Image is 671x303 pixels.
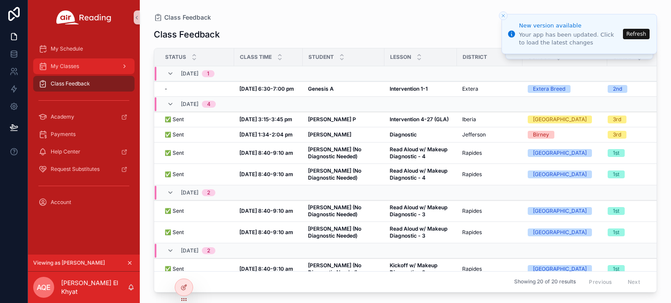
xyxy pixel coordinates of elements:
a: Iberia [462,116,517,123]
a: Read Aloud w/ Makeup Diagnostic - 4 [390,167,452,181]
strong: [PERSON_NAME] (No Diagnostic Needed) [308,262,363,276]
a: Payments [33,126,135,142]
a: Kickoff w/ Makeup Diagnostic - 2 [390,262,452,276]
span: [DATE] [181,189,198,196]
a: [DATE] 3:15-3:45 pm [239,116,297,123]
div: [GEOGRAPHIC_DATA] [533,265,587,273]
span: Request Substitutes [51,166,100,173]
div: New version available [519,21,620,30]
span: Rapides [462,208,482,214]
a: Genesis A [308,85,379,92]
a: [PERSON_NAME] (No Diagnostic Needed) [308,167,379,181]
div: [GEOGRAPHIC_DATA] [533,149,587,157]
a: 3rd [608,131,662,139]
a: 1st [608,265,662,273]
strong: [PERSON_NAME] (No Diagnostic Needed) [308,146,363,160]
div: [GEOGRAPHIC_DATA] [533,228,587,236]
button: Close toast [499,11,508,20]
a: Birney [528,131,602,139]
a: [PERSON_NAME] P [308,116,379,123]
span: ✅ Sent [165,131,184,138]
a: Rapides [462,208,517,214]
a: My Classes [33,58,135,74]
div: 4 [207,101,211,108]
strong: [DATE] 8:40-9:10 am [239,171,293,177]
span: Academy [51,113,74,120]
a: ✅ Sent [165,150,229,157]
a: 1st [608,149,662,157]
div: 1st [613,228,619,236]
strong: Read Aloud w/ Makeup Diagnostic - 3 [390,204,449,218]
a: ✅ Sent [165,208,229,214]
a: Account [33,194,135,210]
button: Refresh [623,29,650,39]
span: - [165,85,167,92]
div: [GEOGRAPHIC_DATA] [533,170,587,178]
strong: [DATE] 8:40-9:10 am [239,266,293,272]
div: Birney [533,131,549,139]
strong: Genesis A [308,85,334,92]
a: Read Aloud w/ Makeup Diagnostic - 3 [390,225,452,239]
span: ✅ Sent [165,208,184,214]
a: ✅ Sent [165,229,229,236]
span: Help Center [51,148,80,155]
div: scrollable content [28,35,140,221]
a: Rapides [462,171,517,178]
a: Class Feedback [154,13,211,22]
a: Request Substitutes [33,161,135,177]
a: My Schedule [33,41,135,57]
a: [DATE] 8:40-9:10 am [239,229,297,236]
div: 2nd [613,85,622,93]
span: Class Feedback [164,13,211,22]
span: District [463,54,487,61]
a: [GEOGRAPHIC_DATA] [528,207,602,215]
strong: Kickoff w/ Makeup Diagnostic - 2 [390,262,439,276]
a: 1st [608,207,662,215]
span: Iberia [462,116,476,123]
a: 1st [608,228,662,236]
strong: [DATE] 3:15-3:45 pm [239,116,292,123]
a: ✅ Sent [165,266,229,272]
span: Showing 20 of 20 results [514,279,576,286]
span: Account [51,199,71,206]
a: [GEOGRAPHIC_DATA] [528,149,602,157]
a: Jefferson [462,131,517,138]
strong: [PERSON_NAME] (No Diagnostic Needed) [308,225,363,239]
strong: Read Aloud w/ Makeup Diagnostic - 4 [390,146,449,160]
a: [DATE] 8:40-9:10 am [239,266,297,272]
a: [DATE] 1:34-2:04 pm [239,131,297,138]
span: Lesson [390,54,411,61]
strong: Intervention 4-27 (GLA) [390,116,449,123]
a: [DATE] 8:40-9:10 am [239,208,297,214]
strong: Intervention 1-1 [390,85,428,92]
a: Help Center [33,144,135,160]
span: Rapides [462,171,482,178]
a: 3rd [608,116,662,123]
a: Rapides [462,150,517,157]
a: Class Feedback [33,76,135,92]
div: Your app has been updated. Click to load the latest changes [519,31,620,47]
strong: [PERSON_NAME] (No Diagnostic Needed) [308,167,363,181]
a: Academy [33,109,135,125]
a: [DATE] 8:40-9:10 am [239,150,297,157]
div: 1st [613,207,619,215]
a: Intervention 4-27 (GLA) [390,116,452,123]
a: ✅ Sent [165,131,229,138]
span: ✅ Sent [165,229,184,236]
span: Rapides [462,229,482,236]
div: [GEOGRAPHIC_DATA] [533,116,587,123]
span: Jefferson [462,131,486,138]
span: ✅ Sent [165,150,184,157]
a: Intervention 1-1 [390,85,452,92]
strong: [PERSON_NAME] P [308,116,356,123]
div: 2 [207,189,210,196]
strong: [PERSON_NAME] (No Diagnostic Needed) [308,204,363,218]
a: Rapides [462,229,517,236]
span: ✅ Sent [165,171,184,178]
span: Student [308,54,334,61]
span: My Classes [51,63,79,70]
span: Status [165,54,186,61]
strong: Diagnostic [390,131,417,138]
a: [GEOGRAPHIC_DATA] [528,116,602,123]
p: [PERSON_NAME] El Khyat [61,279,128,296]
